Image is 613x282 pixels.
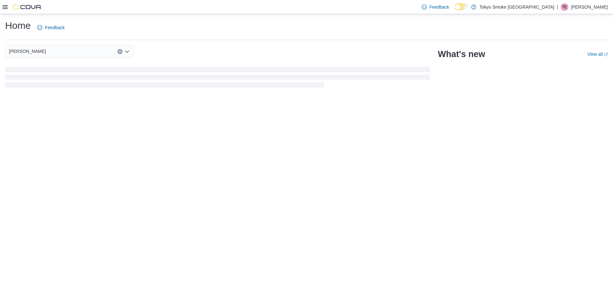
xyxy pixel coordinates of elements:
h2: What's new [438,49,485,59]
button: Clear input [117,49,123,54]
div: Taylor Erskine [561,3,568,11]
span: [PERSON_NAME] [9,47,46,55]
button: Open list of options [125,49,130,54]
svg: External link [604,53,608,56]
span: Feedback [45,24,65,31]
input: Dark Mode [454,4,468,10]
a: Feedback [419,1,452,13]
a: View allExternal link [587,52,608,57]
span: Feedback [429,4,449,10]
span: Loading [5,68,430,89]
p: Tokyo Smoke [GEOGRAPHIC_DATA] [479,3,555,11]
p: | [557,3,558,11]
a: Feedback [35,21,67,34]
p: [PERSON_NAME] [571,3,608,11]
span: TE [562,3,567,11]
img: Cova [13,4,42,10]
h1: Home [5,19,31,32]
